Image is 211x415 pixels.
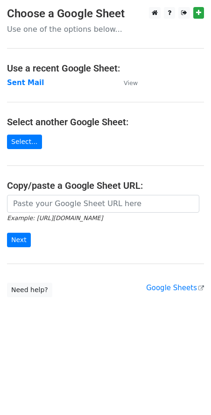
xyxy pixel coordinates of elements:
[7,180,204,191] h4: Copy/paste a Google Sheet URL:
[7,7,204,21] h3: Choose a Google Sheet
[7,283,52,297] a: Need help?
[7,215,103,222] small: Example: [URL][DOMAIN_NAME]
[7,79,44,87] a: Sent Mail
[146,284,204,292] a: Google Sheets
[114,79,138,87] a: View
[7,233,31,247] input: Next
[7,135,42,149] a: Select...
[7,63,204,74] h4: Use a recent Google Sheet:
[124,79,138,86] small: View
[7,116,204,128] h4: Select another Google Sheet:
[7,195,199,213] input: Paste your Google Sheet URL here
[7,24,204,34] p: Use one of the options below...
